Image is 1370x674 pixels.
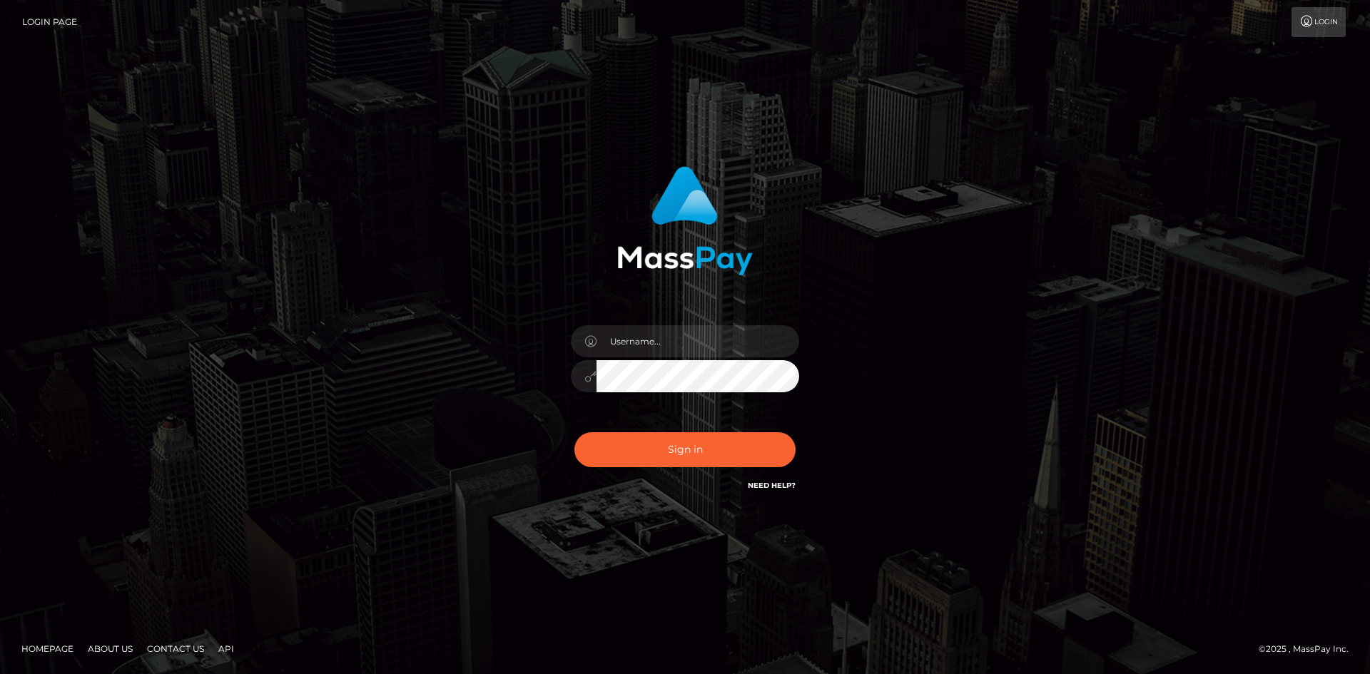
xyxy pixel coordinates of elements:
[213,638,240,660] a: API
[16,638,79,660] a: Homepage
[748,481,796,490] a: Need Help?
[617,166,753,275] img: MassPay Login
[141,638,210,660] a: Contact Us
[1259,641,1359,657] div: © 2025 , MassPay Inc.
[597,325,799,357] input: Username...
[1292,7,1346,37] a: Login
[22,7,77,37] a: Login Page
[574,432,796,467] button: Sign in
[82,638,138,660] a: About Us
